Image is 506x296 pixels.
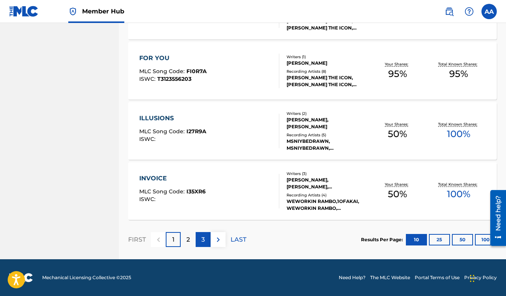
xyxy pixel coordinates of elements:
[287,74,367,88] div: [PERSON_NAME] THE ICON, [PERSON_NAME] THE ICON, [PERSON_NAME] THE ICON, [PERSON_NAME] THE ICON, [...
[447,187,470,201] span: 100 %
[139,188,186,195] span: MLC Song Code :
[172,235,175,244] p: 1
[287,192,367,198] div: Recording Artists ( 4 )
[438,121,479,127] p: Total Known Shares:
[201,235,205,244] p: 3
[438,61,479,67] p: Total Known Shares:
[139,196,157,203] span: ISWC :
[388,67,407,81] span: 95 %
[415,274,460,281] a: Portal Terms of Use
[385,121,410,127] p: Your Shares:
[465,7,474,16] img: help
[128,102,497,160] a: ILLUSIONSMLC Song Code:I27R9AISWC:Writers (2)[PERSON_NAME], [PERSON_NAME]Recording Artists (5)MSN...
[445,7,454,16] img: search
[139,68,186,75] span: MLC Song Code :
[9,6,39,17] img: MLC Logo
[68,7,77,16] img: Top Rightsholder
[128,162,497,220] a: INVOICEMLC Song Code:I35XR6ISWC:Writers (3)[PERSON_NAME], [PERSON_NAME], [PERSON_NAME]Recording A...
[370,274,410,281] a: The MLC Website
[361,236,405,243] p: Results Per Page:
[214,235,223,244] img: right
[9,273,33,282] img: logo
[139,128,186,135] span: MLC Song Code :
[287,111,367,116] div: Writers ( 2 )
[186,68,207,75] span: FI0R7A
[452,234,473,245] button: 50
[128,235,146,244] p: FIRST
[475,234,496,245] button: 100
[287,60,367,67] div: [PERSON_NAME]
[449,67,468,81] span: 95 %
[128,42,497,100] a: FOR YOUMLC Song Code:FI0R7AISWC:T3123556203Writers (1)[PERSON_NAME]Recording Artists (8)[PERSON_N...
[287,18,367,31] div: [PERSON_NAME] THE ICON, [PERSON_NAME] THE ICON, [PERSON_NAME] THE ICON, [PERSON_NAME] THE ICON, [...
[231,235,246,244] p: LAST
[429,234,450,245] button: 25
[186,235,190,244] p: 2
[447,127,470,141] span: 100 %
[157,75,191,82] span: T3123556203
[287,116,367,130] div: [PERSON_NAME], [PERSON_NAME]
[139,174,206,183] div: INVOICE
[485,187,506,249] iframe: Resource Center
[481,4,497,19] div: User Menu
[470,267,475,290] div: Drag
[461,4,477,19] div: Help
[287,69,367,74] div: Recording Artists ( 8 )
[464,274,497,281] a: Privacy Policy
[82,7,124,16] span: Member Hub
[438,182,479,187] p: Total Known Shares:
[186,128,206,135] span: I27R9A
[385,182,410,187] p: Your Shares:
[339,274,366,281] a: Need Help?
[287,54,367,60] div: Writers ( 1 )
[139,75,157,82] span: ISWC :
[139,114,206,123] div: ILLUSIONS
[287,138,367,152] div: MSNIYBEDRAWN, MSNIYBEDRAWN, MSNIYBEDRAWN, MSNIYBEDRAWN, MSNIYBEDRAWN
[287,177,367,190] div: [PERSON_NAME], [PERSON_NAME], [PERSON_NAME]
[139,136,157,142] span: ISWC :
[385,61,410,67] p: Your Shares:
[388,187,407,201] span: 50 %
[406,234,427,245] button: 10
[442,4,457,19] a: Public Search
[388,127,407,141] span: 50 %
[468,259,506,296] iframe: Chat Widget
[287,198,367,212] div: WEWORKIN RAMBO,1OFAKAI, WEWORKIN RAMBO, WEWORKIN RAMBO, WEWORKIN RAMBO
[42,274,131,281] span: Mechanical Licensing Collective © 2025
[287,171,367,177] div: Writers ( 3 )
[186,188,206,195] span: I35XR6
[139,54,207,63] div: FOR YOU
[287,132,367,138] div: Recording Artists ( 5 )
